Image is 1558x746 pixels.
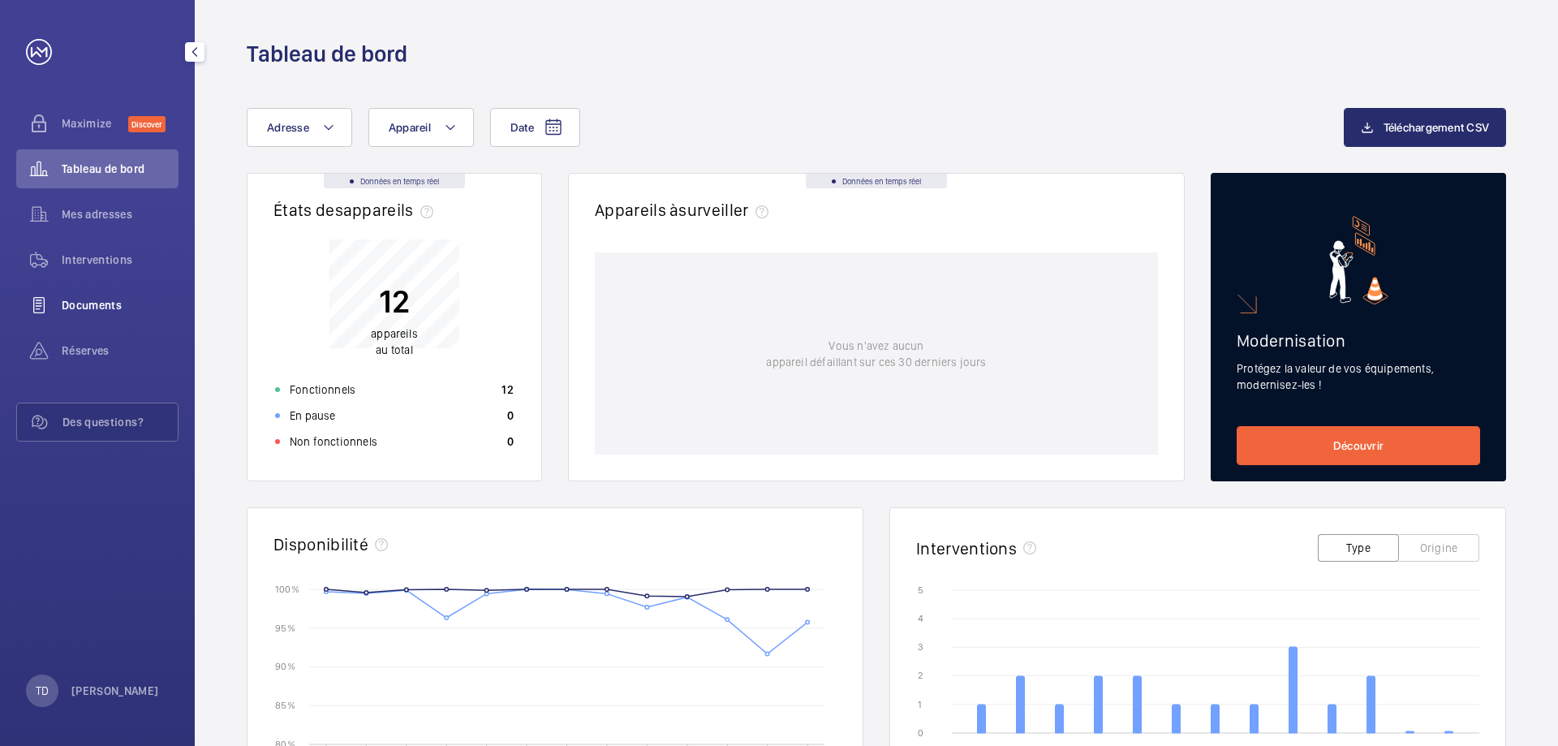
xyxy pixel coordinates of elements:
button: Origine [1398,534,1479,562]
span: appareils [343,200,440,220]
p: Fonctionnels [290,382,355,398]
text: 2 [918,670,923,681]
button: Type [1318,534,1399,562]
h2: Appareils à [595,200,775,220]
text: 100 % [275,583,299,594]
p: 0 [507,407,514,424]
span: surveiller [678,200,774,220]
p: 12 [501,382,514,398]
h2: Interventions [916,538,1017,558]
span: Documents [62,297,179,313]
text: 85 % [275,700,295,711]
text: 95 % [275,622,295,633]
h1: Tableau de bord [247,39,407,69]
text: 4 [918,613,923,624]
span: Discover [128,116,166,132]
p: 12 [371,281,418,321]
span: Téléchargement CSV [1384,121,1490,134]
button: Adresse [247,108,352,147]
img: marketing-card.svg [1329,216,1388,304]
p: Vous n'avez aucun appareil défaillant sur ces 30 derniers jours [766,338,986,370]
span: Interventions [62,252,179,268]
text: 0 [918,727,923,739]
span: appareils [371,327,418,340]
p: Protégez la valeur de vos équipements, modernisez-les ! [1237,360,1480,393]
button: Appareil [368,108,474,147]
p: au total [371,326,418,358]
span: Maximize [62,115,128,132]
p: En pause [290,407,335,424]
span: Adresse [267,121,309,134]
button: Date [490,108,580,147]
text: 90 % [275,661,295,672]
span: Date [510,121,534,134]
span: Tableau de bord [62,161,179,177]
button: Téléchargement CSV [1344,108,1507,147]
span: Réserves [62,343,179,359]
text: 5 [918,584,923,596]
p: 0 [507,433,514,450]
div: Données en temps réel [806,174,947,188]
div: Données en temps réel [324,174,465,188]
a: Découvrir [1237,426,1480,465]
text: 1 [918,699,922,710]
h2: Disponibilité [273,534,368,554]
p: Non fonctionnels [290,433,377,450]
span: Mes adresses [62,206,179,222]
span: Appareil [389,121,431,134]
span: Des questions? [62,414,178,430]
h2: Modernisation [1237,330,1480,351]
p: TD [36,683,49,699]
text: 3 [918,641,923,653]
p: [PERSON_NAME] [71,683,159,699]
h2: États des [273,200,440,220]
